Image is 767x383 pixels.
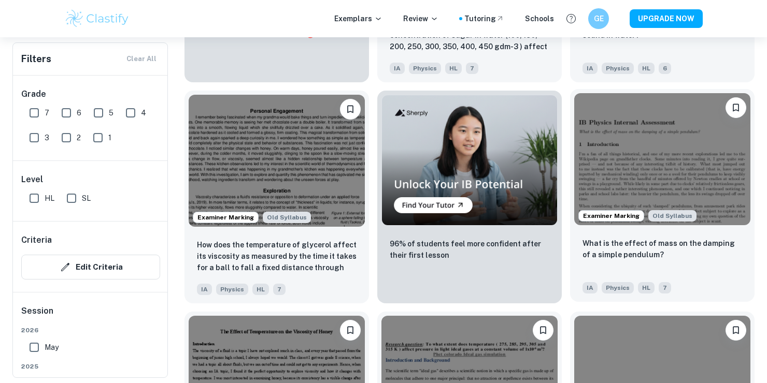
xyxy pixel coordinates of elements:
[570,91,755,303] a: Examiner MarkingStarting from the May 2025 session, the Physics IA requirements have changed. It'...
[334,13,382,24] p: Exemplars
[21,362,160,371] span: 2025
[583,238,742,260] p: What is the effect of mass on the damping of a simple pendulum?
[638,63,655,74] span: HL
[602,63,634,74] span: Physics
[64,8,130,29] img: Clastify logo
[390,63,405,74] span: IA
[466,63,478,74] span: 7
[630,9,703,28] button: UPGRADE NOW
[45,107,49,119] span: 7
[409,63,441,74] span: Physics
[583,63,598,74] span: IA
[263,212,311,223] span: Old Syllabus
[216,284,248,295] span: Physics
[21,305,160,326] h6: Session
[562,10,580,27] button: Help and Feedback
[533,320,553,341] button: Bookmark
[306,30,315,38] span: 🎯
[445,63,462,74] span: HL
[583,282,598,293] span: IA
[108,132,111,143] span: 1
[403,13,438,24] p: Review
[390,238,549,261] p: 96% of students feel more confident after their first lesson
[593,13,605,24] h6: GE
[638,282,655,293] span: HL
[184,91,369,303] a: Examiner MarkingStarting from the May 2025 session, the Physics IA requirements have changed. It'...
[340,99,361,120] button: Bookmark
[574,93,750,225] img: Physics IA example thumbnail: What is the effect of mass on the dampin
[45,193,54,204] span: HL
[263,212,311,223] div: Starting from the May 2025 session, the Physics IA requirements have changed. It's OK to refer to...
[77,107,81,119] span: 6
[648,210,697,222] div: Starting from the May 2025 session, the Physics IA requirements have changed. It's OK to refer to...
[273,284,286,295] span: 7
[648,210,697,222] span: Old Syllabus
[726,97,746,118] button: Bookmark
[21,173,160,186] h6: Level
[21,52,51,66] h6: Filters
[21,88,160,100] h6: Grade
[21,255,160,279] button: Edit Criteria
[659,63,671,74] span: 6
[45,132,49,143] span: 3
[464,13,504,24] a: Tutoring
[588,8,609,29] button: GE
[197,284,212,295] span: IA
[659,282,671,293] span: 7
[193,213,258,222] span: Examiner Marking
[82,193,91,204] span: SL
[21,234,52,246] h6: Criteria
[602,282,634,293] span: Physics
[579,211,644,220] span: Examiner Marking
[381,95,558,226] img: Thumbnail
[197,239,357,274] p: How does the temperature of glycerol affect its viscosity as measured by the time it takes for a ...
[525,13,554,24] a: Schools
[45,342,59,353] span: May
[109,107,113,119] span: 5
[340,320,361,341] button: Bookmark
[77,132,81,143] span: 2
[189,95,365,227] img: Physics IA example thumbnail: How does the temperature of glycerol aff
[252,284,269,295] span: HL
[726,320,746,341] button: Bookmark
[21,326,160,335] span: 2026
[377,91,562,303] a: Thumbnail96% of students feel more confident after their first lesson
[141,107,146,119] span: 4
